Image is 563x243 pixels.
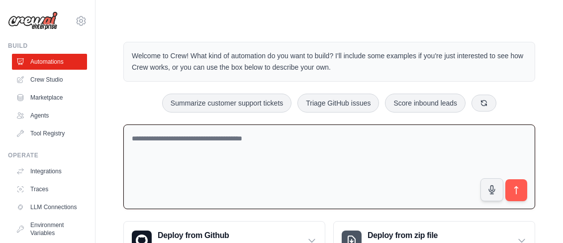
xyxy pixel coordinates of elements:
a: Agents [12,108,87,123]
p: Welcome to Crew! What kind of automation do you want to build? I'll include some examples if you'... [132,50,527,73]
a: Integrations [12,163,87,179]
h3: Deploy from Github [158,230,289,242]
a: Marketplace [12,90,87,106]
button: Triage GitHub issues [297,94,379,113]
a: Environment Variables [12,217,87,241]
a: Traces [12,181,87,197]
img: Logo [8,11,58,30]
button: Summarize customer support tickets [162,94,291,113]
a: Automations [12,54,87,70]
div: Operate [8,151,87,159]
h3: Deploy from zip file [368,230,452,242]
div: Build [8,42,87,50]
div: Sohbet Aracı [513,195,563,243]
button: Score inbound leads [385,94,466,113]
iframe: Chat Widget [513,195,563,243]
a: Tool Registry [12,125,87,141]
a: LLM Connections [12,199,87,215]
a: Crew Studio [12,72,87,88]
